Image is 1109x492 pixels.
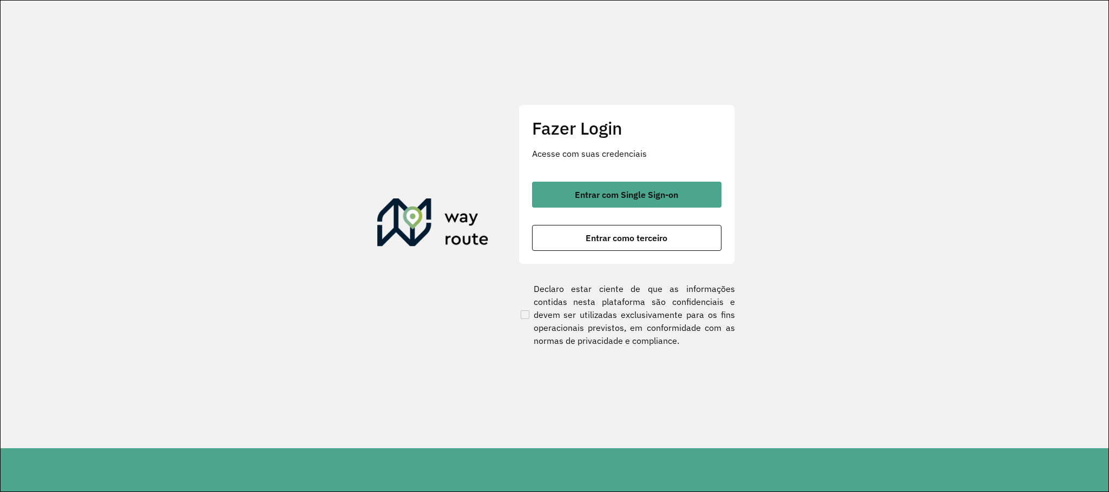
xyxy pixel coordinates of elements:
img: Roteirizador AmbevTech [377,198,489,250]
p: Acesse com suas credenciais [532,147,721,160]
span: Entrar com Single Sign-on [575,190,678,199]
h2: Fazer Login [532,118,721,138]
span: Entrar como terceiro [586,234,667,242]
button: button [532,225,721,251]
button: button [532,182,721,208]
label: Declaro estar ciente de que as informações contidas nesta plataforma são confidenciais e devem se... [519,282,735,347]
